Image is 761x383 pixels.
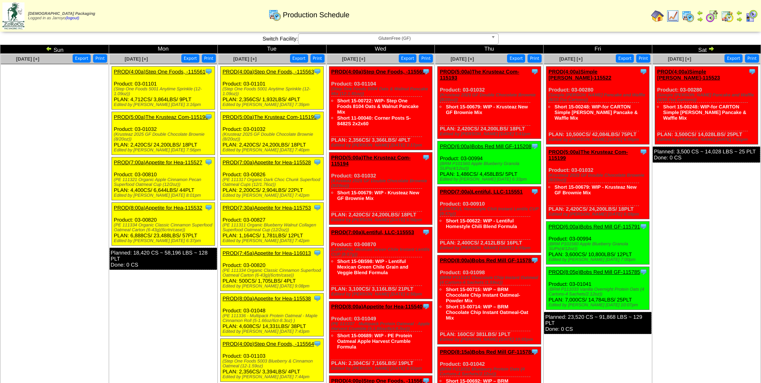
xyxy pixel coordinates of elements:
[422,302,430,310] img: Tooltip
[548,242,649,251] div: (BRM P101560 Apple Blueberry Granola SUPs(4/12oz))
[548,69,611,81] a: PROD(4:00a)Simple [PERSON_NAME]-115522
[666,10,679,22] img: line_graph.gif
[220,157,323,200] div: Product: 03-00826 PLAN: 2,200CS / 2,904LBS / 22PLT
[16,56,39,62] a: [DATE] [+]
[399,54,417,63] button: Export
[310,54,325,63] button: Print
[220,339,323,382] div: Product: 03-01103 PLAN: 2,356CS / 3,394LBS / 4PLT
[223,177,323,187] div: (PE 111317 Organic Dark Choc Chunk Superfood Oatmeal Cups (12/1.76oz))
[636,54,650,63] button: Print
[205,158,213,166] img: Tooltip
[639,67,647,75] img: Tooltip
[657,137,758,142] div: Edited by [PERSON_NAME] [DATE] 7:01pm
[337,259,408,275] a: Short 15-0B598: WIP - Lentiful Mexican Green Chile Grain and Veggie Blend Formula
[639,268,647,276] img: Tooltip
[313,340,321,348] img: Tooltip
[440,177,540,182] div: Edited by [PERSON_NAME] [DATE] 6:33pm
[181,54,199,63] button: Export
[114,148,215,153] div: Edited by [PERSON_NAME] [DATE] 7:56pm
[114,159,202,165] a: PROD(7:00a)Appetite for Hea-115527
[337,190,420,201] a: Short 15-00679: WIP - Krusteaz New GF Brownie Mix
[110,248,217,270] div: Planned: 18,420 CS ~ 58,196 LBS ~ 128 PLT Done: 0 CS
[2,2,24,29] img: zoroco-logo-small.webp
[546,222,649,265] div: Product: 03-00994 PLAN: 3,600CS / 10,800LBS / 12PLT
[329,153,432,225] div: Product: 03-01032 PLAN: 2,420CS / 24,200LBS / 18PLT
[651,10,664,22] img: home.gif
[331,218,432,222] div: Edited by [PERSON_NAME] [DATE] 6:50pm
[440,207,540,216] div: (LENTIFUL Homestyle Chili Instant Lentils CUP (8-57g))
[220,112,323,155] div: Product: 03-01032 PLAN: 2,420CS / 24,200LBS / 18PLT
[331,304,423,310] a: PROD(8:00a)Appetite for Hea-115540
[446,218,517,229] a: Short 15-00622: WIP - Lentiful Homestyle Chili Blend Formula
[331,69,425,75] a: PROD(4:00a)Step One Foods, -115565
[531,348,539,356] img: Tooltip
[657,69,720,81] a: PROD(4:00a)Simple [PERSON_NAME]-115523
[440,275,540,285] div: (BRM P111181 Chocolate Chip Instant Oatmeal (4 Cartons-6 Sachets /1.59oz))
[724,54,743,63] button: Export
[446,104,528,115] a: Short 15-00679: WIP - Krusteaz New GF Brownie Mix
[283,11,349,19] span: Production Schedule
[0,45,109,54] td: Sun
[554,104,637,121] a: Short 15-00248: WIP-for CARTON Simple [PERSON_NAME] Pancake & Waffle Mix
[46,45,52,52] img: arrowleft.gif
[721,10,734,22] img: calendarinout.gif
[546,67,649,145] div: Product: 03-00280 PLAN: 10,500CS / 42,084LBS / 75PLT
[331,87,432,96] div: (Step One Foods 5004 Oats & Walnut Pancake Mix (12-1.91oz))
[531,256,539,264] img: Tooltip
[202,54,216,63] button: Print
[548,93,649,102] div: (Simple [PERSON_NAME] Pancake and Waffle (6/10.7oz Cartons))
[668,56,691,62] a: [DATE] [+]
[446,287,520,304] a: Short 15-00715: WIP – BRM Chocolate Chip Instant Oatmeal-Powder Mix
[616,54,634,63] button: Export
[331,292,432,297] div: Edited by [PERSON_NAME] [DATE] 6:50pm
[548,287,649,297] div: (BRM P111033 Vanilla Overnight Protein Oats (4 Cartons-4 Sachets/2.12oz))
[290,54,308,63] button: Export
[223,69,314,75] a: PROD(4:00a)Step One Foods, -115563
[531,67,539,75] img: Tooltip
[233,56,257,62] a: [DATE] [+]
[65,16,79,20] a: (logout)
[548,212,649,217] div: Edited by [PERSON_NAME] [DATE] 6:59pm
[223,314,323,323] div: (PE 111336 - Multipack Protein Oatmeal - Maple Cinnamon Roll (5-1.66oz/6ct-8.3oz) )
[559,56,582,62] span: [DATE] [+]
[223,284,323,289] div: Edited by [PERSON_NAME] [DATE] 9:08pm
[313,67,321,75] img: Tooltip
[109,45,217,54] td: Mon
[440,367,540,377] div: (BRM P111031 Blueberry Protein Oats (4 Cartons-4 Sachets/2.12oz))
[114,238,215,243] div: Edited by [PERSON_NAME] [DATE] 6:37pm
[331,229,414,235] a: PROD(7:00a)Lentiful, LLC-115553
[748,67,756,75] img: Tooltip
[112,67,215,110] div: Product: 03-01101 PLAN: 4,712CS / 3,864LBS / 9PLT
[438,141,541,184] div: Product: 03-00994 PLAN: 1,486CS / 4,458LBS / 5PLT
[114,223,215,232] div: (PE 111334 Organic Classic Cinnamon Superfood Oatmeal Carton (6-43g)(6crtn/case))
[544,312,651,334] div: Planned: 23,520 CS ~ 91,868 LBS ~ 129 PLT Done: 0 CS
[507,54,525,63] button: Export
[223,114,317,120] a: PROD(5:00a)The Krusteaz Com-115195
[223,205,311,211] a: PROD(7:30a)Appetite for Hea-115753
[736,16,743,22] img: arrowright.gif
[342,56,365,62] a: [DATE] [+]
[217,45,326,54] td: Tue
[93,54,107,63] button: Print
[223,268,323,278] div: (PE 111334 Organic Classic Cinnamon Superfood Oatmeal Carton (6-43g)(6crtn/case))
[548,173,649,183] div: (Krusteaz 2025 GF Double Chocolate Brownie (8/20oz))
[440,143,531,149] a: PROD(6:00a)Bobs Red Mill GF-115208
[446,304,528,321] a: Short 15-00714: WIP – BRM Chocolate Chip Instant Oatmeal-Oat Mix
[440,161,540,171] div: (BRM P101560 Apple Blueberry Granola SUPs(4/12oz))
[435,45,544,54] td: Thu
[422,153,430,161] img: Tooltip
[548,224,640,230] a: PROD(6:00a)Bobs Red Mill GF-115791
[554,184,637,196] a: Short 15-00679: WIP - Krusteaz New GF Brownie Mix
[422,228,430,236] img: Tooltip
[114,177,215,187] div: (PE 111321 Organic Apple Cinnamon Pecan Superfood Oatmeal Cup (12/2oz))
[73,54,91,63] button: Export
[697,10,703,16] img: arrowleft.gif
[422,67,430,75] img: Tooltip
[313,113,321,121] img: Tooltip
[337,333,412,350] a: Short 15-00689: WIP - PE Protein Oatmeal Apple Harvest Crumble Formula
[639,222,647,230] img: Tooltip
